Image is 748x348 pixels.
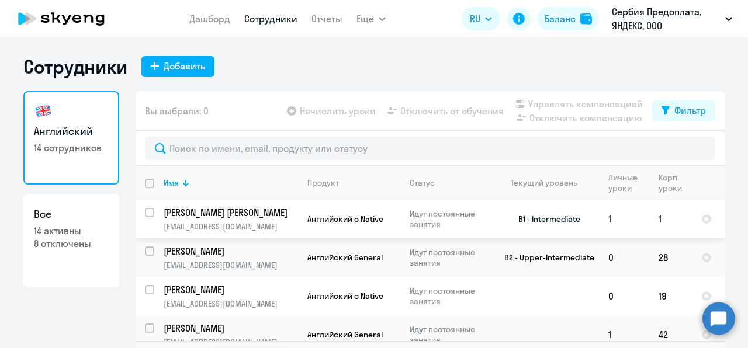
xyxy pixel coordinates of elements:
h3: Все [34,207,109,222]
div: Имя [164,178,179,188]
p: Идут постоянные занятия [410,324,490,345]
a: Отчеты [311,13,342,25]
p: 14 сотрудников [34,141,109,154]
td: 19 [649,277,692,315]
a: Сотрудники [244,13,297,25]
span: RU [470,12,480,26]
a: [PERSON_NAME] [PERSON_NAME] [164,206,297,219]
button: Балансbalance [538,7,599,30]
td: B1 - Intermediate [490,200,599,238]
span: Английский General [307,252,383,263]
a: [PERSON_NAME] [164,322,297,335]
h1: Сотрудники [23,55,127,78]
input: Поиск по имени, email, продукту или статусу [145,137,715,160]
p: [EMAIL_ADDRESS][DOMAIN_NAME] [164,221,297,232]
p: [PERSON_NAME] [PERSON_NAME] [164,206,296,219]
a: Английский14 сотрудников [23,91,119,185]
button: Ещё [356,7,386,30]
p: [PERSON_NAME] [164,245,296,257]
p: [EMAIL_ADDRESS][DOMAIN_NAME] [164,298,297,309]
span: Вы выбрали: 0 [145,104,209,118]
td: 1 [649,200,692,238]
div: Текущий уровень [511,178,577,188]
div: Личные уроки [608,172,649,193]
a: [PERSON_NAME] [164,283,297,296]
div: Продукт [307,178,339,188]
td: B2 - Upper-Intermediate [490,238,599,277]
div: Баланс [545,12,576,26]
p: Идут постоянные занятия [410,208,490,229]
p: Идут постоянные занятия [410,247,490,268]
a: Дашборд [189,13,230,25]
div: Статус [410,178,435,188]
p: [EMAIL_ADDRESS][DOMAIN_NAME] [164,260,297,270]
span: Английский General [307,329,383,340]
td: 28 [649,238,692,277]
p: [PERSON_NAME] [164,283,296,296]
p: [PERSON_NAME] [164,322,296,335]
h3: Английский [34,124,109,139]
span: Ещё [356,12,374,26]
td: 1 [599,200,649,238]
div: Текущий уровень [500,178,598,188]
span: Английский с Native [307,291,383,301]
button: RU [462,7,500,30]
p: Идут постоянные занятия [410,286,490,307]
button: Фильтр [652,100,715,121]
div: Фильтр [674,103,706,117]
td: 0 [599,277,649,315]
div: Корп. уроки [659,172,691,193]
p: [EMAIL_ADDRESS][DOMAIN_NAME] [164,337,297,347]
span: Английский с Native [307,214,383,224]
a: [PERSON_NAME] [164,245,297,257]
button: Добавить [141,56,214,77]
p: 14 активны [34,224,109,237]
img: english [34,102,53,120]
div: Имя [164,178,297,188]
div: Личные уроки [608,172,638,193]
button: Сербия Предоплата, ЯНДЕКС, ООО [606,5,738,33]
div: Продукт [307,178,400,188]
div: Добавить [164,59,205,73]
img: balance [580,13,592,25]
p: Сербия Предоплата, ЯНДЕКС, ООО [612,5,721,33]
div: Корп. уроки [659,172,682,193]
td: 0 [599,238,649,277]
p: 8 отключены [34,237,109,250]
a: Все14 активны8 отключены [23,194,119,287]
div: Статус [410,178,490,188]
